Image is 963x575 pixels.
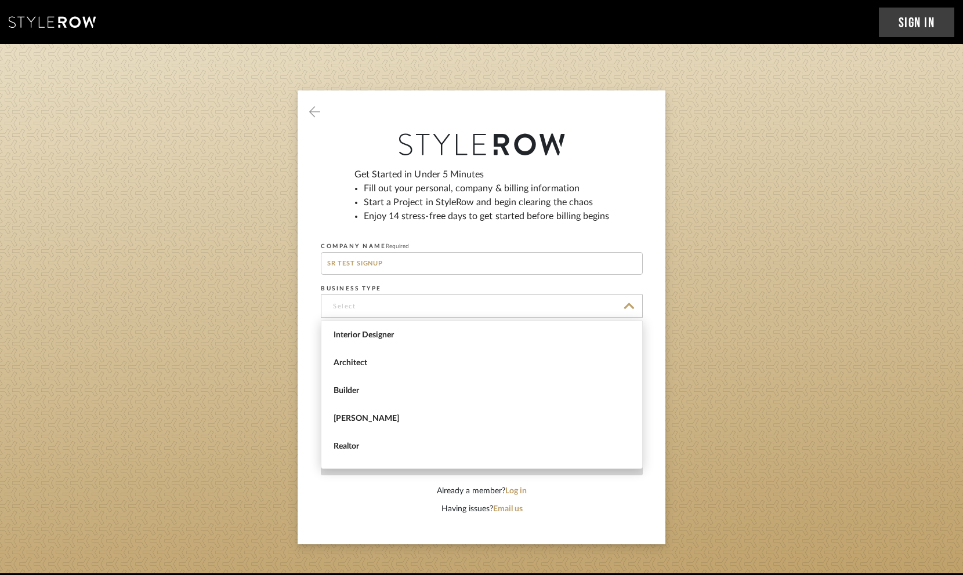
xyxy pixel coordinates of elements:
[364,181,610,195] li: Fill out your personal, company & billing information
[321,485,643,497] div: Already a member?
[321,503,643,515] div: Having issues?
[364,195,610,209] li: Start a Project in StyleRow and begin clearing the chaos
[321,294,643,318] input: Select
[364,209,610,223] li: Enjoy 14 stress-free days to get started before billing begins
[386,243,409,249] span: Required
[334,330,633,340] span: Interior Designer
[505,485,527,497] button: Log in
[334,414,633,424] span: [PERSON_NAME]
[334,442,633,452] span: Realtor
[321,252,643,275] input: Me, Inc.
[334,386,633,396] span: Builder
[334,358,633,368] span: Architect
[354,168,610,232] div: Get Started in Under 5 Minutes
[493,505,523,513] a: Email us
[879,8,955,37] a: Sign In
[321,285,382,292] label: BUSINESS TYPE
[321,243,409,250] label: COMPANY NAME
